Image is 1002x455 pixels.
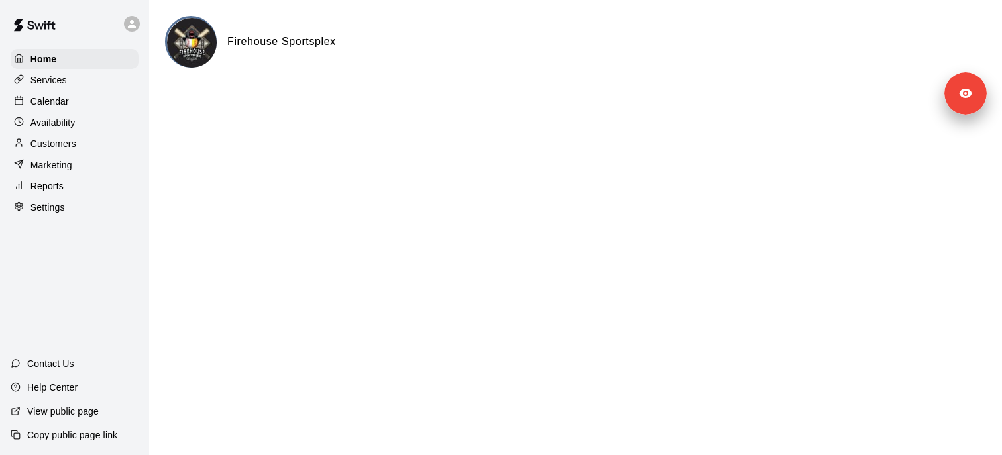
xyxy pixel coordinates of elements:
[227,33,336,50] h6: Firehouse Sportsplex
[11,49,139,69] a: Home
[11,134,139,154] a: Customers
[30,201,65,214] p: Settings
[11,91,139,111] a: Calendar
[11,155,139,175] a: Marketing
[30,158,72,172] p: Marketing
[11,197,139,217] a: Settings
[11,70,139,90] a: Services
[11,176,139,196] a: Reports
[27,405,99,418] p: View public page
[30,95,69,108] p: Calendar
[30,137,76,150] p: Customers
[30,74,67,87] p: Services
[167,18,217,68] img: Firehouse Sportsplex logo
[30,52,57,66] p: Home
[11,113,139,132] a: Availability
[30,116,76,129] p: Availability
[27,357,74,370] p: Contact Us
[30,179,64,193] p: Reports
[27,429,117,442] p: Copy public page link
[27,381,78,394] p: Help Center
